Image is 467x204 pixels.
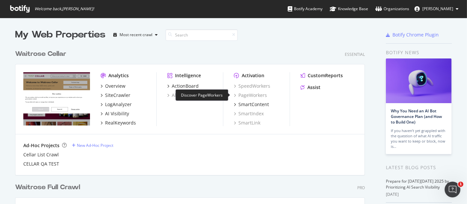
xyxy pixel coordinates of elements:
a: PageWorkers [234,92,267,99]
a: Assist [300,84,321,91]
a: New Ad-Hoc Project [72,143,113,148]
div: Assist [307,84,321,91]
div: Discover PageWorkers [175,89,228,101]
div: Activation [242,72,264,79]
div: AI Visibility [105,110,129,117]
div: LogAnalyzer [105,101,132,108]
span: 1 [458,182,463,187]
a: SmartLink [234,120,260,126]
a: RealKeywords [100,120,136,126]
div: Organizations [375,6,409,12]
a: Botify Chrome Plugin [386,32,439,38]
div: RealKeywords [105,120,136,126]
div: If you haven’t yet grappled with the question of what AI traffic you want to keep or block, now is… [391,128,447,149]
div: Knowledge Base [330,6,368,12]
div: SmartContent [238,101,269,108]
iframe: Intercom live chat [445,182,460,197]
button: Most recent crawl [111,30,160,40]
span: Sinead Pounder [422,6,453,11]
input: Search [166,29,238,41]
div: Ad-Hoc Projects [23,142,59,149]
a: SiteCrawler [100,92,130,99]
a: SpeedWorkers [234,83,270,89]
div: Botify Academy [288,6,322,12]
div: Waitrose Full Crawl [15,183,80,192]
div: Botify news [386,49,452,56]
div: Most recent crawl [120,33,152,37]
a: ActionBoard [167,83,199,89]
img: waitrosecellar.com [23,72,90,125]
div: Waitrose Cellar [15,49,66,59]
div: Overview [105,83,125,89]
a: Waitrose Full Crawl [15,183,83,192]
div: Analytics [108,72,129,79]
button: [PERSON_NAME] [409,4,464,14]
div: ActionBoard [172,83,199,89]
a: Waitrose Cellar [15,49,69,59]
a: LogAnalyzer [100,101,132,108]
div: My Web Properties [15,28,105,41]
a: SmartIndex [234,110,264,117]
div: CustomReports [308,72,343,79]
div: Latest Blog Posts [386,164,452,171]
a: Overview [100,83,125,89]
a: SmartContent [234,101,269,108]
div: New Ad-Hoc Project [77,143,113,148]
a: AI Visibility [100,110,129,117]
div: Essential [345,52,365,57]
a: AlertPanel [167,92,194,99]
a: Cellar List Crawl [23,151,59,158]
div: Botify Chrome Plugin [392,32,439,38]
a: CELLAR QA TEST [23,161,59,167]
a: CustomReports [300,72,343,79]
span: Welcome back, [PERSON_NAME] ! [34,6,94,11]
div: Pro [357,185,365,191]
img: Why You Need an AI Bot Governance Plan (and How to Build One) [386,58,452,103]
a: Why You Need an AI Bot Governance Plan (and How to Build One) [391,108,442,125]
div: [DATE] [386,192,452,197]
a: Prepare for [DATE][DATE] 2025 by Prioritizing AI Search Visibility [386,178,449,190]
div: SiteCrawler [105,92,130,99]
div: Intelligence [175,72,201,79]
